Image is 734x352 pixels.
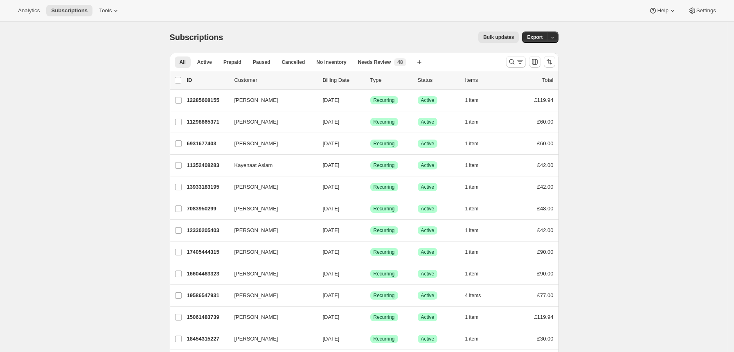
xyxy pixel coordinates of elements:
span: 1 item [465,249,479,255]
button: [PERSON_NAME] [230,267,311,280]
button: 1 item [465,246,488,258]
div: 11352408283Kayenaat Aslam[DATE]SuccessRecurringSuccessActive1 item£42.00 [187,160,554,171]
span: [DATE] [323,249,340,255]
button: 1 item [465,138,488,149]
div: 6931677403[PERSON_NAME][DATE]SuccessRecurringSuccessActive1 item£60.00 [187,138,554,149]
span: Recurring [374,292,395,299]
button: [PERSON_NAME] [230,115,311,129]
button: 1 item [465,95,488,106]
button: 1 item [465,203,488,214]
span: [PERSON_NAME] [234,226,278,235]
span: [DATE] [323,140,340,147]
span: [PERSON_NAME] [234,270,278,278]
button: 1 item [465,333,488,345]
span: Export [527,34,543,41]
span: £42.00 [537,162,554,168]
div: 13933183195[PERSON_NAME][DATE]SuccessRecurringSuccessActive1 item£42.00 [187,181,554,193]
p: 6931677403 [187,140,228,148]
span: [DATE] [323,336,340,342]
span: Active [421,184,435,190]
button: 4 items [465,290,490,301]
span: £48.00 [537,205,554,212]
span: [PERSON_NAME] [234,291,278,300]
button: [PERSON_NAME] [230,202,311,215]
span: £60.00 [537,140,554,147]
p: Customer [234,76,316,84]
p: Status [418,76,459,84]
div: 7083950299[PERSON_NAME][DATE]SuccessRecurringSuccessActive1 item£48.00 [187,203,554,214]
span: [DATE] [323,205,340,212]
button: 1 item [465,181,488,193]
span: 4 items [465,292,481,299]
button: Sort the results [544,56,555,68]
span: 1 item [465,162,479,169]
span: Active [421,314,435,320]
div: 12285608155[PERSON_NAME][DATE]SuccessRecurringSuccessActive1 item£119.94 [187,95,554,106]
div: 17405444315[PERSON_NAME][DATE]SuccessRecurringSuccessActive1 item£90.00 [187,246,554,258]
span: Active [421,97,435,104]
span: Bulk updates [483,34,514,41]
span: Recurring [374,249,395,255]
span: £77.00 [537,292,554,298]
span: [DATE] [323,97,340,103]
span: Subscriptions [170,33,223,42]
p: 11352408283 [187,161,228,169]
button: [PERSON_NAME] [230,137,311,150]
p: 16604463323 [187,270,228,278]
span: No inventory [316,59,346,65]
button: 1 item [465,160,488,171]
span: Recurring [374,227,395,234]
button: Export [522,32,547,43]
span: £60.00 [537,119,554,125]
p: 18454315227 [187,335,228,343]
span: All [180,59,186,65]
span: [PERSON_NAME] [234,140,278,148]
span: £90.00 [537,249,554,255]
button: Settings [683,5,721,16]
span: £42.00 [537,184,554,190]
button: Kayenaat Aslam [230,159,311,172]
button: Analytics [13,5,45,16]
span: 1 item [465,314,479,320]
span: 1 item [465,227,479,234]
p: 7083950299 [187,205,228,213]
span: [PERSON_NAME] [234,96,278,104]
span: 1 item [465,271,479,277]
span: [PERSON_NAME] [234,335,278,343]
span: Active [421,162,435,169]
span: [DATE] [323,119,340,125]
button: [PERSON_NAME] [230,311,311,324]
span: Recurring [374,97,395,104]
span: Prepaid [223,59,241,65]
button: Search and filter results [506,56,526,68]
p: 13933183195 [187,183,228,191]
button: Help [644,5,681,16]
button: Subscriptions [46,5,92,16]
span: 48 [397,59,403,65]
div: 11298865371[PERSON_NAME][DATE]SuccessRecurringSuccessActive1 item£60.00 [187,116,554,128]
span: Recurring [374,205,395,212]
span: 1 item [465,119,479,125]
span: Paused [253,59,270,65]
p: Billing Date [323,76,364,84]
span: £119.94 [534,314,554,320]
span: [DATE] [323,162,340,168]
button: 1 item [465,268,488,280]
span: Needs Review [358,59,391,65]
p: 19586547931 [187,291,228,300]
div: 16604463323[PERSON_NAME][DATE]SuccessRecurringSuccessActive1 item£90.00 [187,268,554,280]
span: Active [421,292,435,299]
button: Customize table column order and visibility [529,56,540,68]
span: [PERSON_NAME] [234,248,278,256]
div: 19586547931[PERSON_NAME][DATE]SuccessRecurringSuccessActive4 items£77.00 [187,290,554,301]
span: Kayenaat Aslam [234,161,273,169]
span: Active [421,336,435,342]
button: [PERSON_NAME] [230,332,311,345]
p: ID [187,76,228,84]
div: Type [370,76,411,84]
span: [DATE] [323,227,340,233]
span: 1 item [465,184,479,190]
button: Tools [94,5,125,16]
div: IDCustomerBilling DateTypeStatusItemsTotal [187,76,554,84]
p: 17405444315 [187,248,228,256]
